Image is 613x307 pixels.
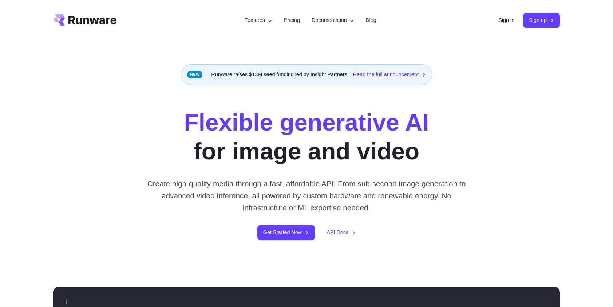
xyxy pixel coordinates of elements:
[523,13,560,27] a: Sign up
[181,64,432,85] div: Runware raises $13M seed funding led by Insight Partners
[353,70,426,79] a: Read the full announcement
[366,16,376,24] a: Blog
[145,178,469,214] p: Create high-quality media through a fast, affordable API. From sub-second image generation to adv...
[327,228,356,237] a: API Docs
[53,14,116,26] a: Go to /
[65,299,68,305] span: {
[284,16,300,24] a: Pricing
[498,16,514,24] a: Sign in
[184,108,429,166] h1: for image and video
[184,109,429,136] strong: Flexible generative AI
[244,16,272,24] label: Features
[257,225,315,240] a: Get Started Now
[312,16,354,24] label: Documentation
